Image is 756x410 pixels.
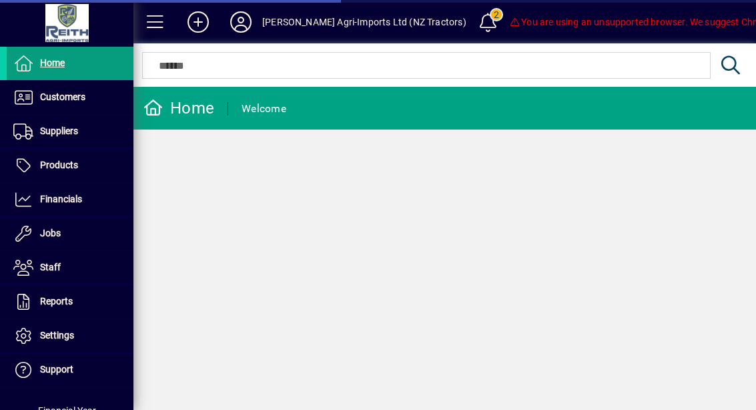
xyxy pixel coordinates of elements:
button: Add [177,10,220,34]
span: Home [40,57,65,68]
div: Welcome [242,98,286,120]
div: [PERSON_NAME] Agri-Imports Ltd (NZ Tractors) [262,11,466,33]
span: Jobs [40,228,61,238]
span: Settings [40,330,74,341]
span: Suppliers [40,126,78,136]
span: Staff [40,262,61,272]
span: Customers [40,91,85,102]
a: Customers [7,81,133,114]
a: Settings [7,319,133,353]
a: Jobs [7,217,133,250]
span: Products [40,160,78,170]
span: Financials [40,194,82,204]
span: Support [40,364,73,375]
button: Profile [220,10,262,34]
a: Support [7,353,133,387]
a: Financials [7,183,133,216]
a: Products [7,149,133,182]
a: Suppliers [7,115,133,148]
a: Staff [7,251,133,284]
div: Home [143,97,214,119]
a: Reports [7,285,133,319]
span: Reports [40,296,73,306]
